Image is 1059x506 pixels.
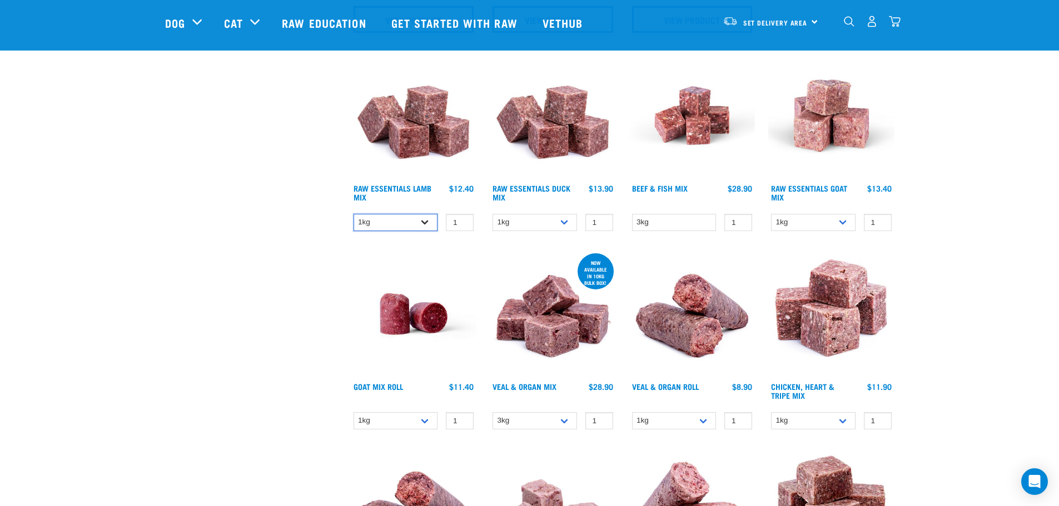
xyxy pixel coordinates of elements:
div: $12.40 [449,184,474,193]
img: Beef Mackerel 1 [629,53,755,179]
input: 1 [585,214,613,231]
a: Veal & Organ Roll [632,384,699,388]
a: Raw Essentials Goat Mix [771,186,847,199]
input: 1 [724,412,752,429]
div: $28.90 [728,184,752,193]
img: user.png [866,16,878,27]
div: $11.90 [867,382,892,391]
a: Goat Mix Roll [354,384,403,388]
img: home-icon-1@2x.png [844,16,854,27]
img: ?1041 RE Lamb Mix 01 [490,53,616,179]
img: 1158 Veal Organ Mix 01 [490,251,616,377]
img: home-icon@2x.png [889,16,901,27]
input: 1 [864,412,892,429]
a: Raw Essentials Duck Mix [493,186,570,199]
div: $28.90 [589,382,613,391]
a: Cat [224,14,243,31]
img: 1062 Chicken Heart Tripe Mix 01 [768,251,894,377]
img: Veal Organ Mix Roll 01 [629,251,755,377]
div: $13.90 [589,184,613,193]
img: ?1041 RE Lamb Mix 01 [351,53,477,179]
input: 1 [864,214,892,231]
a: Veal & Organ Mix [493,384,556,388]
img: Raw Essentials Chicken Lamb Beef Bulk Minced Raw Dog Food Roll Unwrapped [351,251,477,377]
input: 1 [724,214,752,231]
input: 1 [446,214,474,231]
a: Raw Education [271,1,380,45]
div: $8.90 [732,382,752,391]
img: van-moving.png [723,16,738,26]
span: Set Delivery Area [743,21,808,24]
div: $11.40 [449,382,474,391]
a: Dog [165,14,185,31]
a: Raw Essentials Lamb Mix [354,186,431,199]
div: Open Intercom Messenger [1021,468,1048,495]
a: Vethub [531,1,597,45]
a: Chicken, Heart & Tripe Mix [771,384,834,397]
a: Beef & Fish Mix [632,186,688,190]
input: 1 [585,412,613,429]
div: now available in 10kg bulk box! [578,254,614,291]
a: Get started with Raw [380,1,531,45]
input: 1 [446,412,474,429]
div: $13.40 [867,184,892,193]
img: Goat M Ix 38448 [768,53,894,179]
